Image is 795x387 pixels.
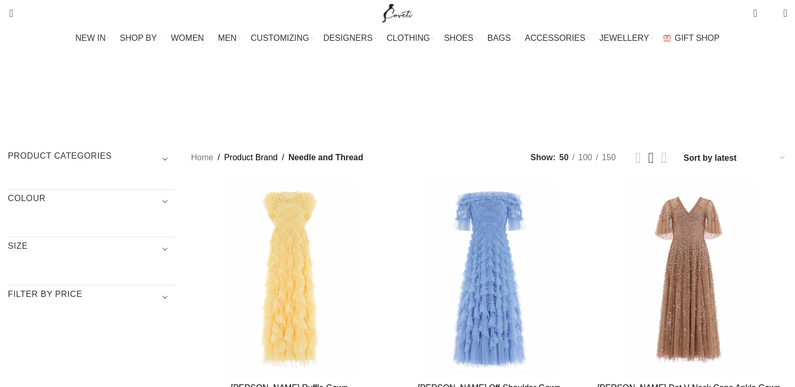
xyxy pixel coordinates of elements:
a: Site logo [380,8,415,17]
a: Search [3,3,13,24]
a: BAGS [487,28,514,49]
span: DESIGNERS [323,33,373,43]
a: Genevieve Ruffle Gown [191,181,388,378]
h3: Product categories [8,150,175,168]
a: ACCESSORIES [525,28,589,49]
span: JEWELLERY [599,33,649,43]
div: Main navigation [3,28,792,49]
a: WOMEN [171,28,208,49]
a: Lana Off-Shoulder Gown [391,181,588,378]
h3: SIZE [8,240,175,258]
a: SHOP BY [120,28,161,49]
span: CUSTOMIZING [251,33,309,43]
span: NEW IN [75,33,106,43]
a: GIFT SHOP [663,28,720,49]
a: CLOTHING [387,28,434,49]
a: NEW IN [75,28,109,49]
img: GiftBag [663,35,671,41]
h3: Filter by price [8,289,175,306]
a: 0 [748,3,762,24]
a: DESIGNERS [323,28,376,49]
a: CUSTOMIZING [251,28,313,49]
span: 0 [767,10,775,18]
span: SHOES [444,33,473,43]
span: WOMEN [171,33,204,43]
span: SHOP BY [120,33,157,43]
h3: COLOUR [8,193,175,211]
a: Leila Dot V-Neck Cape Ankle Gown [590,181,787,378]
span: BAGS [487,33,510,43]
span: MEN [218,33,237,43]
a: SHOES [444,28,477,49]
a: MEN [218,28,240,49]
a: JEWELLERY [599,28,653,49]
div: My Wishlist [765,3,776,24]
span: 0 [754,5,762,13]
span: CLOTHING [387,33,430,43]
span: GIFT SHOP [675,33,720,43]
span: ACCESSORIES [525,33,586,43]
